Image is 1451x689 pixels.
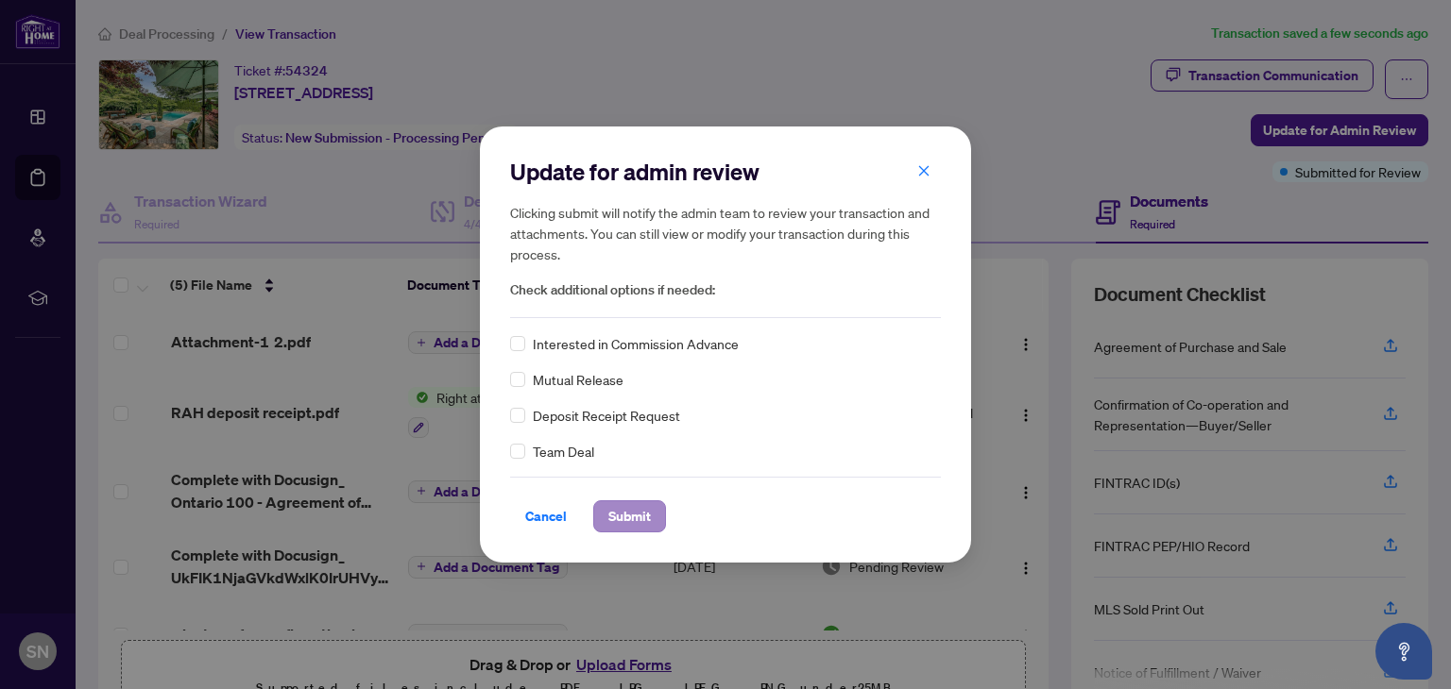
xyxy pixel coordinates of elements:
span: close [917,164,930,177]
span: Check additional options if needed: [510,279,941,301]
button: Cancel [510,500,582,532]
span: Deposit Receipt Request [533,405,680,426]
span: Interested in Commission Advance [533,333,739,354]
button: Open asap [1375,623,1432,680]
span: Mutual Release [533,369,623,390]
span: Submit [608,501,651,531]
span: Team Deal [533,441,594,462]
h2: Update for admin review [510,157,941,187]
button: Submit [593,500,666,532]
span: Cancel [525,501,567,531]
h5: Clicking submit will notify the admin team to review your transaction and attachments. You can st... [510,202,941,264]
